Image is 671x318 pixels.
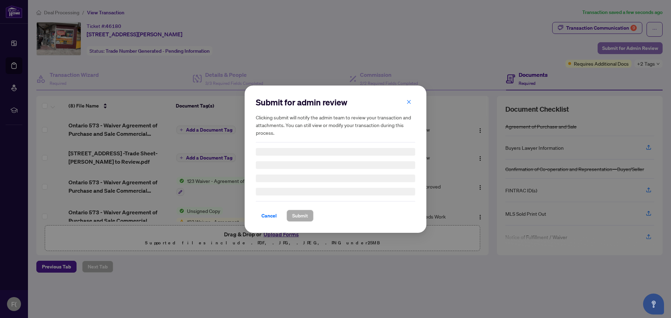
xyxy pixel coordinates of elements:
span: Cancel [261,210,277,221]
button: Submit [287,210,313,222]
button: Cancel [256,210,282,222]
h5: Clicking submit will notify the admin team to review your transaction and attachments. You can st... [256,113,415,136]
h2: Submit for admin review [256,97,415,108]
span: close [406,99,411,104]
button: Open asap [643,294,664,315]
